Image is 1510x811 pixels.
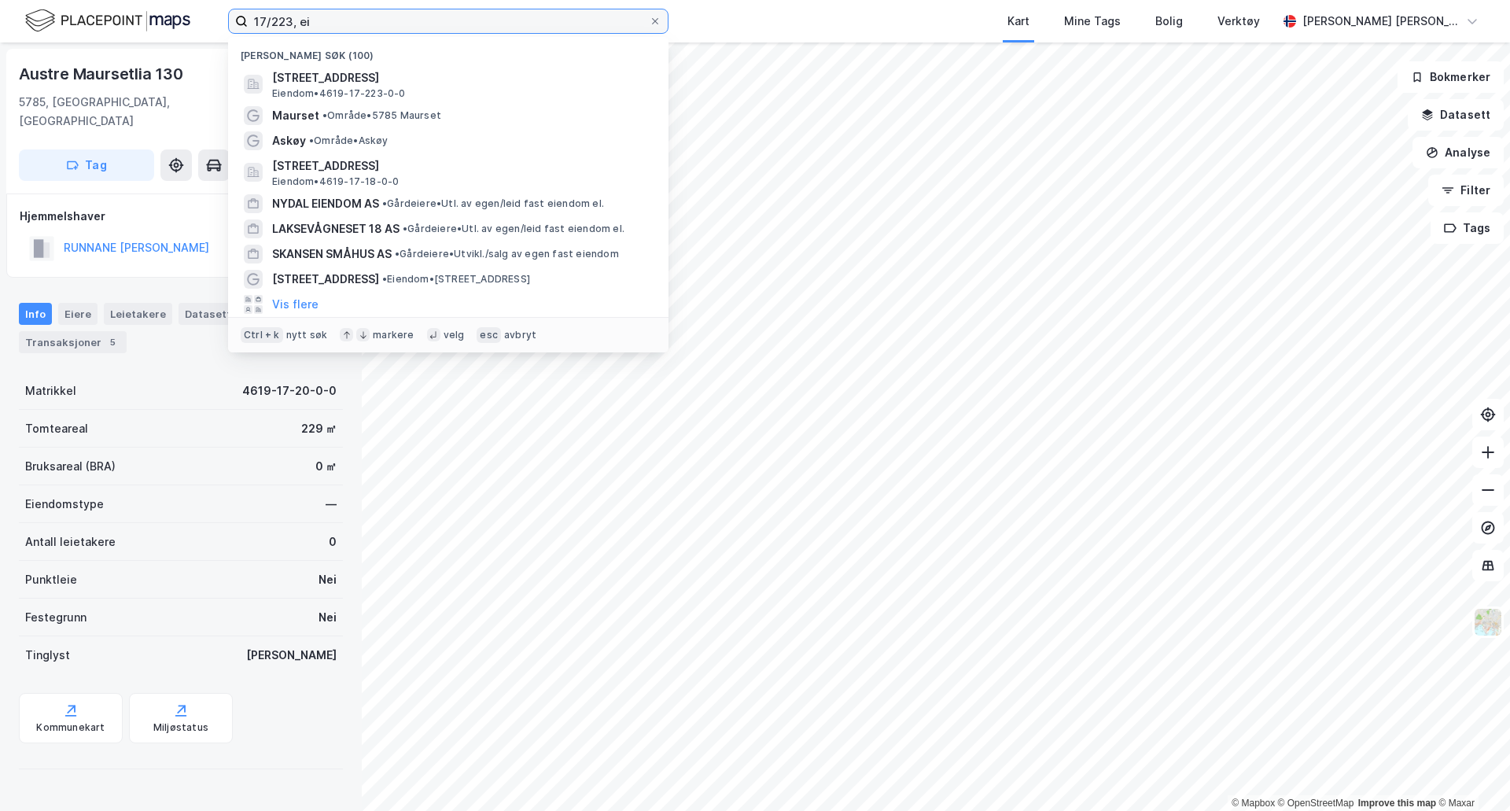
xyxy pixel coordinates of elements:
span: • [322,109,327,121]
span: Gårdeiere • Utl. av egen/leid fast eiendom el. [382,197,604,210]
div: esc [477,327,501,343]
span: Gårdeiere • Utvikl./salg av egen fast eiendom [395,248,619,260]
span: Eiendom • 4619-17-18-0-0 [272,175,399,188]
div: Miljøstatus [153,721,208,734]
div: Austre Maursetlia 130 [19,61,186,87]
div: Transaksjoner [19,331,127,353]
span: Område • 5785 Maurset [322,109,441,122]
span: Eiendom • [STREET_ADDRESS] [382,273,530,286]
div: Mine Tags [1064,12,1121,31]
span: Gårdeiere • Utl. av egen/leid fast eiendom el. [403,223,624,235]
div: Verktøy [1217,12,1260,31]
span: [STREET_ADDRESS] [272,157,650,175]
div: Kontrollprogram for chat [1431,735,1510,811]
span: Eiendom • 4619-17-223-0-0 [272,87,406,100]
div: [PERSON_NAME] [PERSON_NAME] [1302,12,1460,31]
div: velg [444,329,465,341]
div: markere [373,329,414,341]
span: [STREET_ADDRESS] [272,68,650,87]
span: Askøy [272,131,306,150]
div: avbryt [504,329,536,341]
button: Bokmerker [1398,61,1504,93]
div: Bolig [1155,12,1183,31]
div: 0 ㎡ [315,457,337,476]
button: Analyse [1412,137,1504,168]
div: Eiendomstype [25,495,104,514]
span: • [403,223,407,234]
iframe: Chat Widget [1431,735,1510,811]
div: Tomteareal [25,419,88,438]
div: Kommunekart [36,721,105,734]
input: Søk på adresse, matrikkel, gårdeiere, leietakere eller personer [248,9,649,33]
span: Område • Askøy [309,135,389,147]
span: SKANSEN SMÅHUS AS [272,245,392,264]
img: logo.f888ab2527a4732fd821a326f86c7f29.svg [25,7,190,35]
div: Festegrunn [25,608,87,627]
span: LAKSEVÅGNESET 18 AS [272,219,400,238]
button: Tag [19,149,154,181]
div: Antall leietakere [25,533,116,551]
a: OpenStreetMap [1278,798,1354,809]
div: Nei [319,608,337,627]
div: Tinglyst [25,646,70,665]
div: Eiere [58,303,98,325]
div: [PERSON_NAME] søk (100) [228,37,668,65]
a: Improve this map [1358,798,1436,809]
div: [PERSON_NAME] [246,646,337,665]
div: nytt søk [286,329,328,341]
div: Hjemmelshaver [20,207,342,226]
div: Nei [319,570,337,589]
div: 0 [329,533,337,551]
div: Matrikkel [25,382,76,400]
div: Leietakere [104,303,172,325]
div: 5785, [GEOGRAPHIC_DATA], [GEOGRAPHIC_DATA] [19,93,268,131]
button: Tags [1431,212,1504,244]
button: Vis flere [272,295,319,314]
span: NYDAL EIENDOM AS [272,194,379,213]
div: Info [19,303,52,325]
span: Maurset [272,106,319,125]
div: 5 [105,334,120,350]
button: Filter [1428,175,1504,206]
span: [STREET_ADDRESS] [272,270,379,289]
a: Mapbox [1232,798,1275,809]
div: Datasett [179,303,238,325]
span: • [395,248,400,260]
button: Datasett [1408,99,1504,131]
span: • [309,135,314,146]
div: Punktleie [25,570,77,589]
div: — [326,495,337,514]
span: • [382,273,387,285]
div: Bruksareal (BRA) [25,457,116,476]
div: Ctrl + k [241,327,283,343]
div: 4619-17-20-0-0 [242,382,337,400]
span: • [382,197,387,209]
div: Kart [1007,12,1029,31]
img: Z [1473,607,1503,637]
div: 229 ㎡ [301,419,337,438]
